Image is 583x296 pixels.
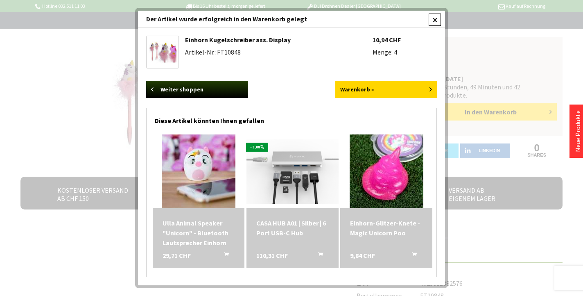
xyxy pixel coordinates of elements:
[214,250,234,261] button: In den Warenkorb
[163,218,235,248] a: Ulla Animal Speaker "Unicorn" - Bluetooth Lautsprecher Einhorn 29,71 CHF In den Warenkorb
[574,110,582,152] a: Neue Produkte
[350,218,423,238] a: Einhorn-Glitzer-Knete - Magic Unicorn Poo 9,84 CHF In den Warenkorb
[350,218,423,238] div: Einhorn-Glitzer-Knete - Magic Unicorn Poo
[335,81,437,98] a: Warenkorb »
[256,218,329,238] a: CASA HUB A01 | Silber | 6 Port USB-C Hub 110,31 CHF In den Warenkorb
[402,250,422,261] button: In den Warenkorb
[163,250,191,260] span: 29,71 CHF
[350,134,423,208] img: Einhorn-Glitzer-Knete - Magic Unicorn Poo
[138,11,445,27] div: Der Artikel wurde erfolgreich in den Warenkorb gelegt
[185,48,373,56] li: Artikel-Nr.: FT10848
[163,218,235,248] div: Ulla Animal Speaker "Unicorn" - Bluetooth Lautsprecher Einhorn
[308,250,328,261] button: In den Warenkorb
[146,81,248,98] a: Weiter shoppen
[162,134,235,208] img: Ulla Animal Speaker "Unicorn" - Bluetooth Lautsprecher Einhorn
[373,36,437,44] li: 10,94 CHF
[256,218,329,238] div: CASA HUB A01 | Silber | 6 Port USB-C Hub
[246,139,339,204] img: CASA HUB A01 | Silber | 6 Port USB-C Hub
[155,108,428,129] div: Diese Artikel könnten Ihnen gefallen
[149,38,176,66] img: Einhorn Kugelschreiber ass. Display
[185,36,291,44] a: Einhorn Kugelschreiber ass. Display
[373,48,437,56] li: Menge: 4
[256,250,288,260] span: 110,31 CHF
[350,250,375,260] span: 9,84 CHF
